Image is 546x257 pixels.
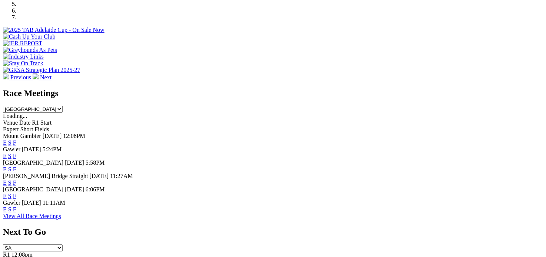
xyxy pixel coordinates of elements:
h2: Race Meetings [3,88,543,98]
span: 11:11AM [43,200,65,206]
span: [DATE] [65,159,84,166]
span: [GEOGRAPHIC_DATA] [3,186,63,192]
span: Venue [3,119,18,126]
span: [DATE] [22,200,41,206]
span: Short [20,126,33,132]
img: Greyhounds As Pets [3,47,57,53]
span: Fields [34,126,49,132]
span: Expert [3,126,19,132]
span: Gawler [3,200,20,206]
a: S [8,166,11,172]
a: F [13,139,16,146]
a: E [3,139,7,146]
span: 5:24PM [43,146,62,152]
img: GRSA Strategic Plan 2025-27 [3,67,80,73]
a: F [13,193,16,199]
img: 2025 TAB Adelaide Cup - On Sale Now [3,27,105,33]
span: [DATE] [65,186,84,192]
a: E [3,206,7,212]
span: [DATE] [43,133,62,139]
a: E [3,193,7,199]
a: S [8,179,11,186]
a: F [13,153,16,159]
img: chevron-right-pager-white.svg [33,73,39,79]
img: Industry Links [3,53,44,60]
a: F [13,166,16,172]
img: IER REPORT [3,40,42,47]
span: 11:27AM [110,173,133,179]
span: [DATE] [22,146,41,152]
span: Date [19,119,30,126]
a: Previous [3,74,33,80]
span: [DATE] [89,173,109,179]
img: Cash Up Your Club [3,33,55,40]
a: S [8,153,11,159]
span: Mount Gambier [3,133,41,139]
a: E [3,166,7,172]
a: S [8,139,11,146]
span: 12:08PM [63,133,85,139]
a: View All Race Meetings [3,213,61,219]
img: Stay On Track [3,60,43,67]
a: S [8,206,11,212]
span: Next [40,74,52,80]
a: E [3,179,7,186]
a: F [13,179,16,186]
h2: Next To Go [3,227,543,237]
span: [GEOGRAPHIC_DATA] [3,159,63,166]
span: 6:06PM [86,186,105,192]
a: F [13,206,16,212]
span: Gawler [3,146,20,152]
span: [PERSON_NAME] Bridge Straight [3,173,88,179]
a: S [8,193,11,199]
img: chevron-left-pager-white.svg [3,73,9,79]
span: Previous [10,74,31,80]
span: Loading... [3,113,27,119]
a: Next [33,74,52,80]
span: R1 Start [32,119,52,126]
a: E [3,153,7,159]
span: 5:58PM [86,159,105,166]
